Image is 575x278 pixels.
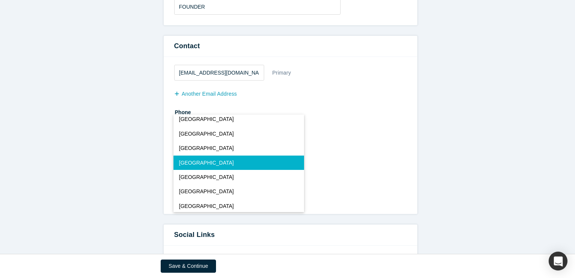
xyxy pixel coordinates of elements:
[179,159,234,167] span: [GEOGRAPHIC_DATA]
[179,173,234,181] span: [GEOGRAPHIC_DATA]
[161,260,216,273] button: Save & Continue
[179,202,234,210] span: [GEOGRAPHIC_DATA]
[179,144,234,152] span: [GEOGRAPHIC_DATA]
[272,66,292,79] div: Primary
[173,115,304,212] ul: Country
[174,230,407,240] h3: Social Links
[309,251,348,264] div: Yourname/URL
[174,87,245,101] button: another Email Address
[174,106,407,116] label: Phone
[179,130,234,138] span: [GEOGRAPHIC_DATA]
[174,251,197,261] label: LinkedIn
[179,115,234,123] span: [GEOGRAPHIC_DATA]
[174,41,407,51] h3: Contact
[179,188,234,196] span: [GEOGRAPHIC_DATA]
